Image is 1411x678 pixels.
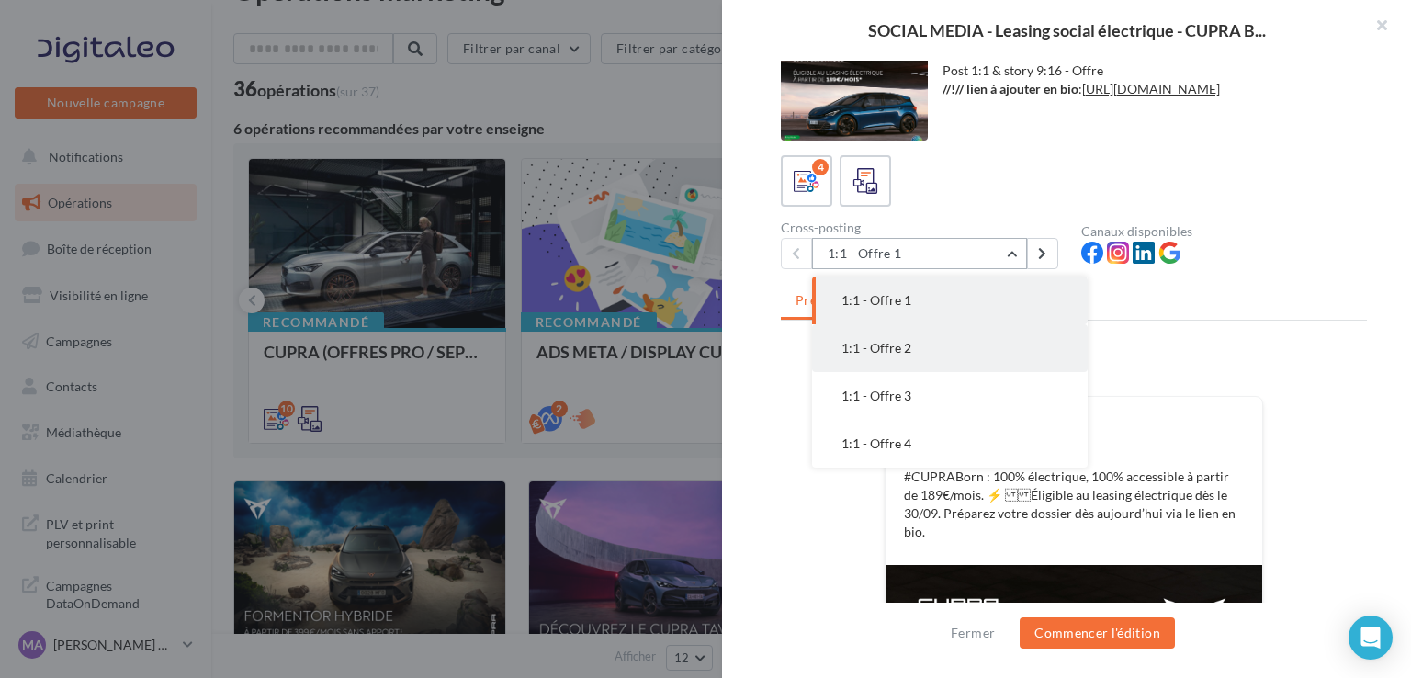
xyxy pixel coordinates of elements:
[1081,225,1367,238] div: Canaux disponibles
[812,420,1088,468] button: 1:1 - Offre 4
[812,159,829,175] div: 4
[841,388,911,403] span: 1:1 - Offre 3
[943,81,1078,96] strong: //!// lien à ajouter en bio
[868,22,1266,39] span: SOCIAL MEDIA - Leasing social électrique - CUPRA B...
[1020,617,1175,649] button: Commencer l'édition
[841,435,911,451] span: 1:1 - Offre 4
[812,372,1088,420] button: 1:1 - Offre 3
[841,292,911,308] span: 1:1 - Offre 1
[812,277,1088,324] button: 1:1 - Offre 1
[1349,616,1393,660] div: Open Intercom Messenger
[943,622,1002,644] button: Fermer
[781,221,1067,234] div: Cross-posting
[812,238,1027,269] button: 1:1 - Offre 1
[841,340,911,356] span: 1:1 - Offre 2
[943,62,1353,98] div: Post 1:1 & story 9:16 - Offre :
[904,468,1244,541] p: #CUPRABorn : 100% électrique, 100% accessible à partir de 189€/mois. ⚡️ Éligible au leasing élect...
[1082,81,1220,96] a: [URL][DOMAIN_NAME]
[812,324,1088,372] button: 1:1 - Offre 2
